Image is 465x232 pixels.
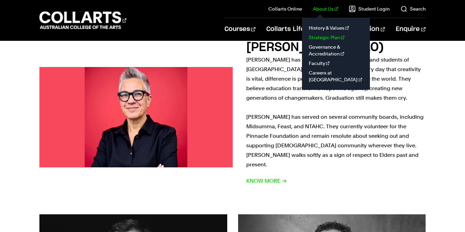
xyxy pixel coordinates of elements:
[396,18,425,40] a: Enquire
[246,55,426,169] p: [PERSON_NAME] has fallen in love with the staff and students of [GEOGRAPHIC_DATA]. They see livin...
[400,5,426,12] a: Search
[307,23,364,33] a: History & Values
[246,41,384,53] h2: [PERSON_NAME] (CEO)
[266,18,310,40] a: Collarts Life
[268,5,302,12] a: Collarts Online
[307,68,364,84] a: Careers at [GEOGRAPHIC_DATA]
[39,11,126,30] div: Go to homepage
[349,5,390,12] a: Student Login
[307,33,364,42] a: Strategic Plan
[313,5,338,12] a: About Us
[225,18,255,40] a: Courses
[246,176,287,186] span: Know More
[39,42,425,193] a: [PERSON_NAME] (CEO) [PERSON_NAME] has fallen in love with the staff and students of [GEOGRAPHIC_D...
[307,42,364,59] a: Governance & Accreditation
[307,59,364,68] a: Faculty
